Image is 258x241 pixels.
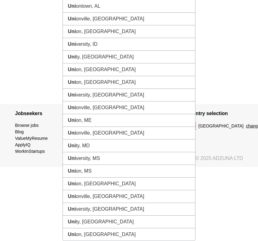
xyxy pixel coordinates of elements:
[63,101,195,114] li: onville, [GEOGRAPHIC_DATA]
[68,232,76,237] strong: Uni
[63,228,195,241] li: on, [GEOGRAPHIC_DATA]
[63,13,195,25] li: onville, [GEOGRAPHIC_DATA]
[63,89,195,101] li: versity, [GEOGRAPHIC_DATA]
[15,136,48,141] a: ValueMyResume
[63,127,195,140] li: onville, [GEOGRAPHIC_DATA]
[63,63,195,76] li: on, [GEOGRAPHIC_DATA]
[68,67,76,72] strong: Uni
[63,216,195,228] li: ty, [GEOGRAPHIC_DATA]
[63,152,195,165] li: versity, MS
[68,41,76,47] strong: Uni
[63,165,195,178] li: on, MS
[15,142,31,147] a: ApplyIQ
[186,105,243,122] h4: Country selection
[68,3,76,9] strong: Uni
[10,155,248,167] div: © 2025 ADZUNA LTD
[68,194,76,199] strong: Uni
[63,178,195,190] li: on, [GEOGRAPHIC_DATA]
[68,143,76,148] strong: Uni
[68,168,76,174] strong: Uni
[63,114,195,127] li: on, ME
[68,206,76,212] strong: Uni
[68,16,76,21] strong: Uni
[68,130,76,136] strong: Uni
[63,140,195,152] li: ty, MD
[68,29,76,34] strong: Uni
[15,129,24,134] a: Blog
[63,76,195,89] li: on, [GEOGRAPHIC_DATA]
[68,118,76,123] strong: Uni
[63,190,195,203] li: onville, [GEOGRAPHIC_DATA]
[63,25,195,38] li: on, [GEOGRAPHIC_DATA]
[68,80,76,85] strong: Uni
[68,54,76,59] strong: Uni
[68,92,76,97] strong: Uni
[68,156,76,161] strong: Uni
[63,38,195,51] li: versity, ID
[68,219,76,224] strong: Uni
[63,51,195,63] li: ty, [GEOGRAPHIC_DATA]
[68,181,76,186] strong: Uni
[63,203,195,216] li: versity, [GEOGRAPHIC_DATA]
[199,123,244,129] span: [GEOGRAPHIC_DATA]
[15,123,39,128] a: Browse jobs
[68,105,76,110] strong: Uni
[15,149,45,154] a: WorkInStartups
